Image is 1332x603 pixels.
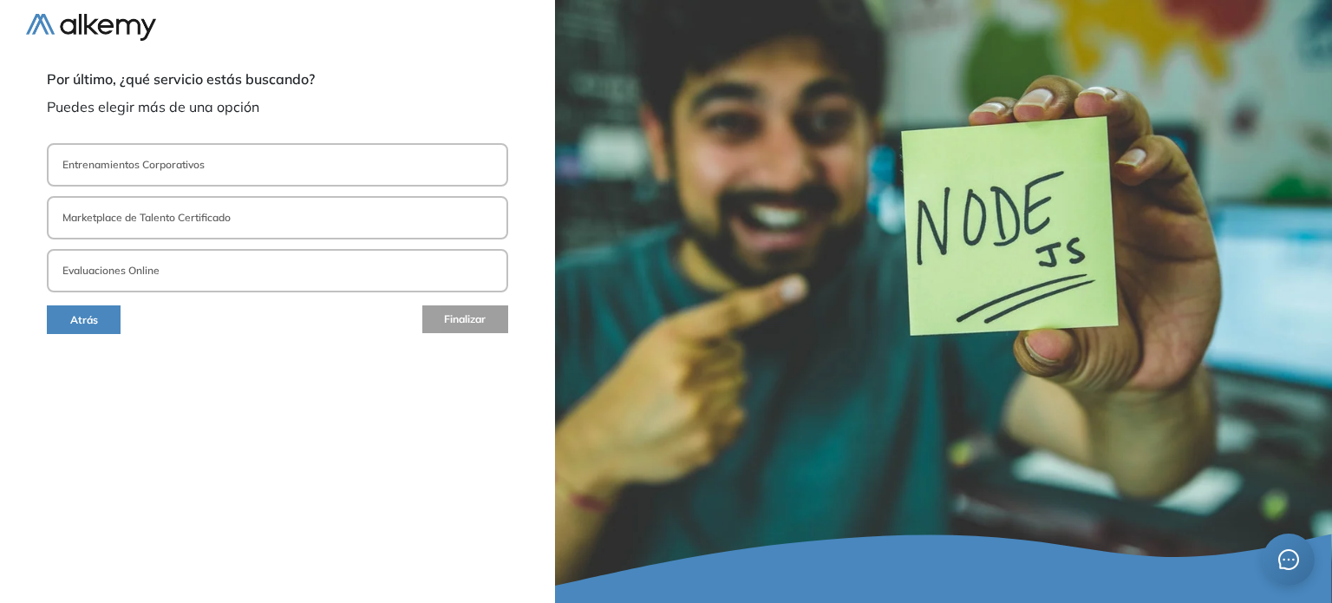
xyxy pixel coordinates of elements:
button: Finalizar [422,305,508,333]
p: Entrenamientos Corporativos [62,157,205,173]
button: Entrenamientos Corporativos [47,143,508,187]
span: Puedes elegir más de una opción [47,96,508,117]
button: Evaluaciones Online [47,249,508,292]
p: Evaluaciones Online [62,263,160,279]
span: Por último, ¿qué servicio estás buscando? [47,69,508,89]
span: message [1278,549,1299,570]
button: Atrás [47,305,121,334]
button: Marketplace de Talento Certificado [47,196,508,239]
p: Marketplace de Talento Certificado [62,210,231,226]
